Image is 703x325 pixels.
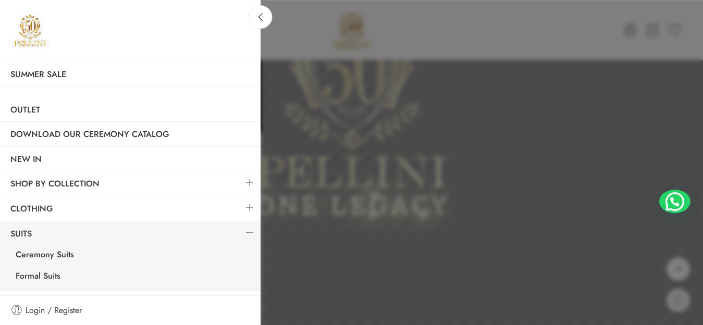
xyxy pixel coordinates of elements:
[5,245,261,267] a: Ceremony Suits
[26,304,82,317] span: Login / Register
[5,267,261,288] a: Formal Suits
[10,304,250,317] a: Login / Register
[10,10,50,49] a: Pellini -
[10,10,50,49] img: Pellini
